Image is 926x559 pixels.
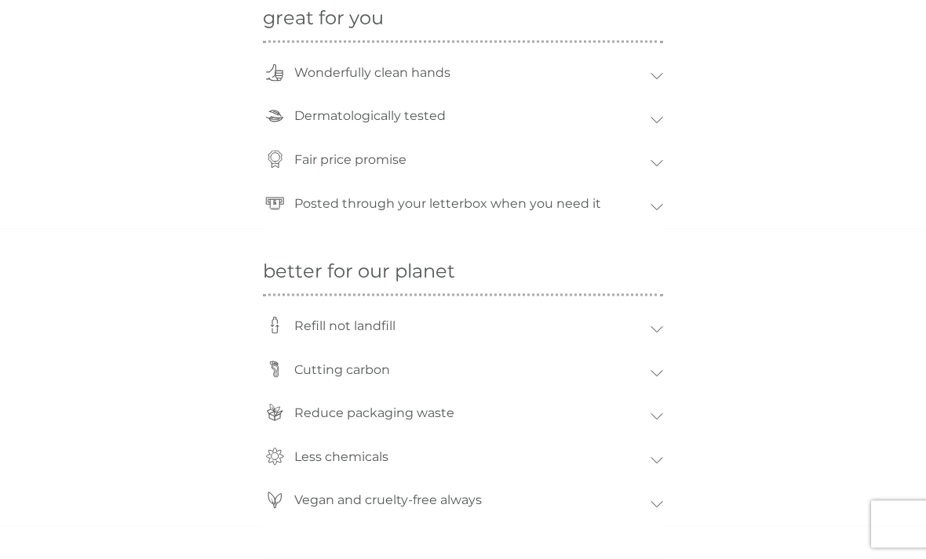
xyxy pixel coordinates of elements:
p: Vegan and cruelty-free always [286,482,490,518]
p: Fair price promise [286,142,414,178]
img: letterbox-icon.svg [265,194,284,212]
p: Posted through your letterbox when you need it [286,186,609,222]
img: bottle-icon.svg [266,317,283,335]
h2: great for you [263,7,663,30]
p: Cutting carbon [286,352,398,388]
p: Reduce packaging waste [286,395,462,431]
img: vegan-icon.svg [266,492,283,510]
p: Less chemicals [286,439,396,475]
img: thumbs-up-icon.svg [266,64,283,82]
img: CO2-icon.svg [266,361,283,379]
img: sensitive-dermo-tested-icon.svg [266,107,283,125]
p: Dermatologically tested [286,98,454,134]
h2: better for our planet [263,260,663,283]
img: coin-icon.svg [266,151,284,169]
p: Refill not landfill [286,308,403,344]
img: plastic-free-packaging-icon.svg [266,404,283,422]
img: chemicals-icon.svg [265,448,284,466]
p: Wonderfully clean hands [286,55,458,91]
